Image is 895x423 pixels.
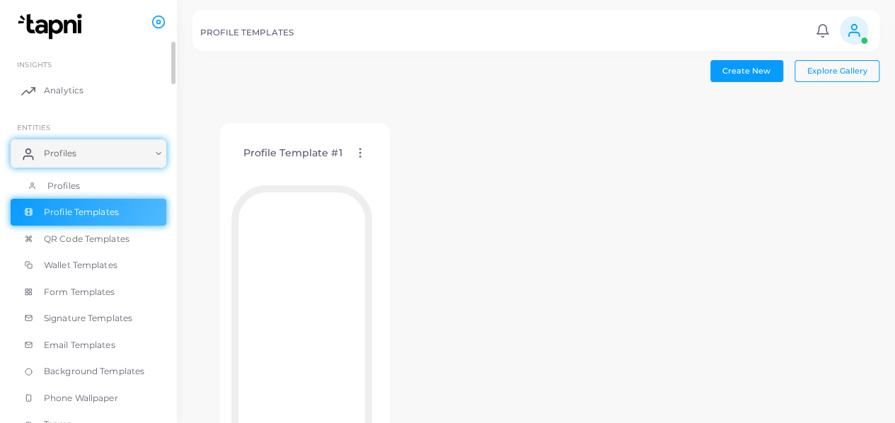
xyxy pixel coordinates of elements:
a: QR Code Templates [11,226,166,253]
h5: PROFILE TEMPLATES [200,28,294,37]
span: Analytics [44,84,83,97]
a: Email Templates [11,332,166,359]
a: Profile Templates [11,199,166,226]
span: Phone Wallpaper [44,392,118,405]
span: Profile Templates [44,206,119,219]
a: Analytics [11,76,166,105]
span: Signature Templates [44,312,132,325]
a: Form Templates [11,279,166,306]
h4: Profile Template #1 [243,147,342,159]
span: Background Templates [44,365,144,378]
a: Wallet Templates [11,252,166,279]
img: logo [13,13,91,40]
button: Explore Gallery [795,60,879,81]
span: Profiles [47,180,80,192]
a: Background Templates [11,358,166,385]
span: Email Templates [44,339,115,352]
a: Phone Wallpaper [11,385,166,412]
span: Wallet Templates [44,259,117,272]
span: Profiles [44,147,76,160]
span: INSIGHTS [17,60,52,69]
a: Profiles [11,139,166,168]
a: Signature Templates [11,305,166,332]
span: ENTITIES [17,123,50,132]
span: Form Templates [44,286,115,299]
span: QR Code Templates [44,233,129,245]
span: Create New [722,66,770,76]
span: Explore Gallery [807,66,867,76]
a: Profiles [11,173,166,199]
button: Create New [710,60,783,81]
